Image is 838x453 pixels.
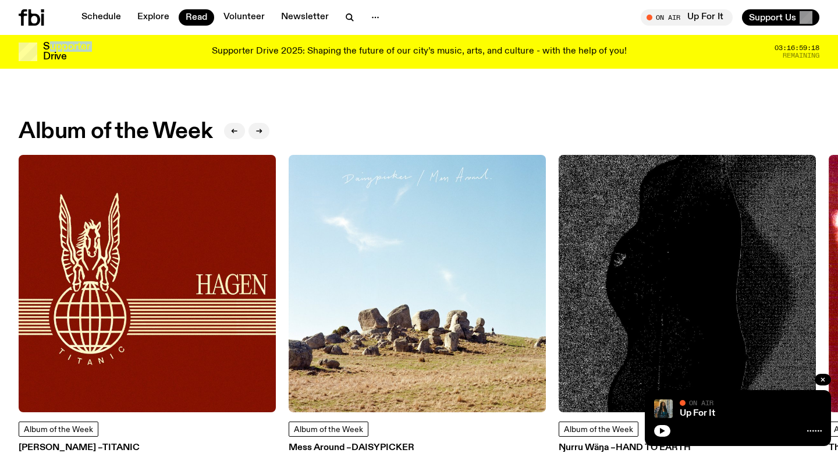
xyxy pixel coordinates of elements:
h3: [PERSON_NAME] – [19,444,276,452]
button: On AirUp For It [641,9,733,26]
span: Titanic [102,443,140,452]
span: 03:16:59:18 [775,45,819,51]
h3: Mess Around – [289,444,546,452]
a: Album of the Week [559,422,638,437]
p: Supporter Drive 2025: Shaping the future of our city’s music, arts, and culture - with the help o... [212,47,627,57]
a: Schedule [74,9,128,26]
span: Album of the Week [294,426,363,434]
a: Up For It [680,409,715,418]
span: On Air [689,399,713,406]
a: Volunteer [216,9,272,26]
h3: Supporter Drive [43,42,90,62]
h3: Ŋurru Wäŋa – [559,444,816,452]
span: Album of the Week [564,426,633,434]
a: Explore [130,9,176,26]
span: Remaining [783,52,819,59]
span: Hand To Earth [616,443,691,452]
a: Album of the Week [289,422,368,437]
span: Album of the Week [24,426,93,434]
a: Read [179,9,214,26]
img: Ify - a Brown Skin girl with black braided twists, looking up to the side with her tongue stickin... [654,399,673,418]
span: Daisypicker [351,443,414,452]
a: Album of the Week [19,422,98,437]
h2: Album of the Week [19,121,212,142]
span: Support Us [749,12,796,23]
img: An textured black shape upon a textured gray background [559,155,816,412]
button: Support Us [742,9,819,26]
a: Newsletter [274,9,336,26]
